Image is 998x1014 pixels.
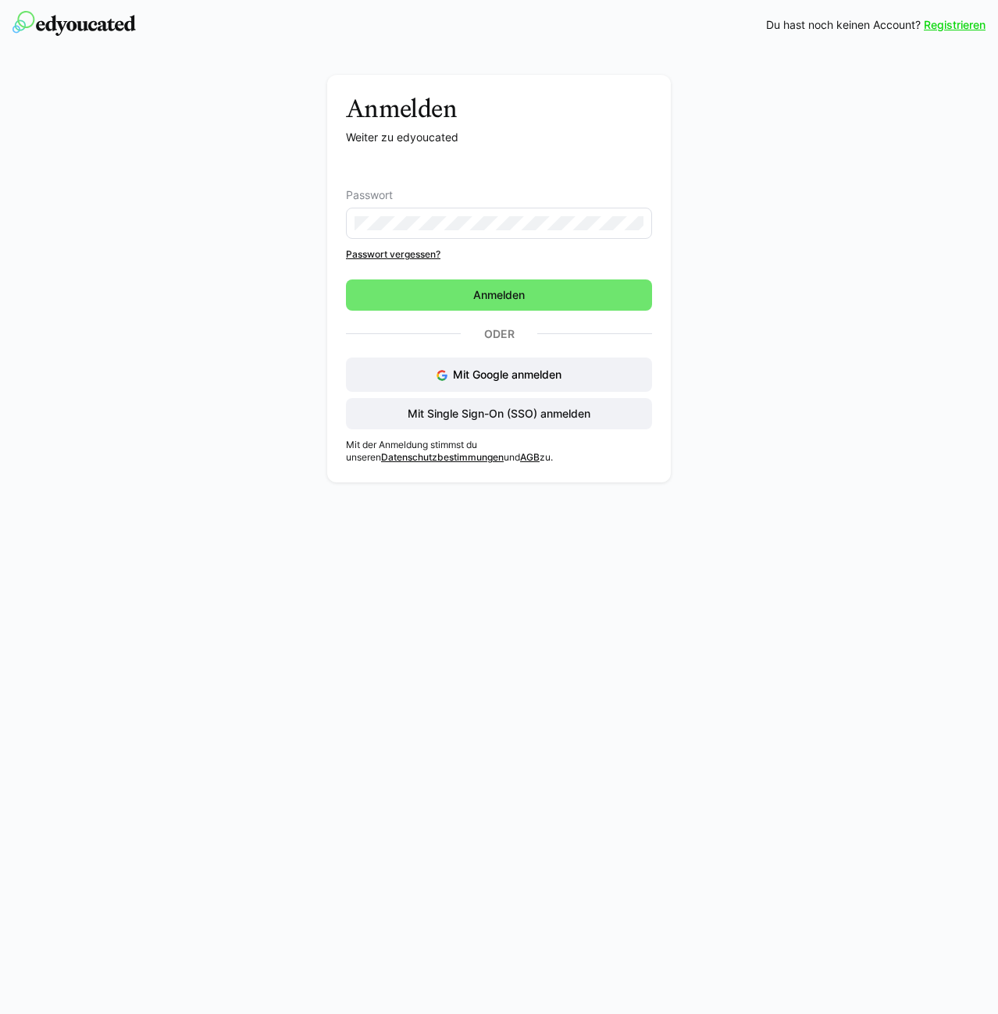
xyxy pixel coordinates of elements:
button: Mit Single Sign-On (SSO) anmelden [346,398,652,429]
span: Mit Google anmelden [453,368,561,381]
p: Weiter zu edyoucated [346,130,652,145]
p: Mit der Anmeldung stimmst du unseren und zu. [346,439,652,464]
a: AGB [520,451,540,463]
button: Mit Google anmelden [346,358,652,392]
a: Datenschutzbestimmungen [381,451,504,463]
a: Passwort vergessen? [346,248,652,261]
span: Mit Single Sign-On (SSO) anmelden [405,406,593,422]
img: edyoucated [12,11,136,36]
a: Registrieren [924,17,986,33]
span: Du hast noch keinen Account? [766,17,921,33]
button: Anmelden [346,279,652,311]
span: Passwort [346,189,393,201]
h3: Anmelden [346,94,652,123]
p: Oder [461,323,537,345]
span: Anmelden [471,287,527,303]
